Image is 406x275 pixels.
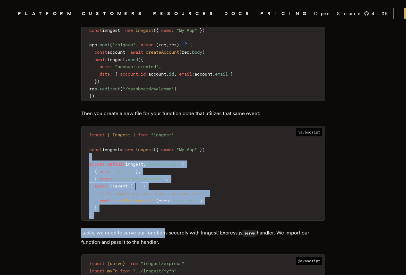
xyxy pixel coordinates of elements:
[189,50,192,55] span: .
[107,50,125,55] span: account
[146,50,179,55] span: createAccount
[99,86,120,91] span: redirect
[166,71,169,77] span: .
[128,183,130,188] span: }
[296,257,322,265] span: javascript
[202,147,205,152] span: )
[153,147,156,152] span: (
[143,183,146,188] span: {
[148,71,166,77] span: account
[190,42,192,47] span: {
[125,57,128,62] span: .
[94,176,97,181] span: {
[141,57,143,62] span: {
[182,41,187,46] span: =>
[102,147,120,152] span: inngest
[125,147,133,152] span: new
[161,28,171,33] span: name
[102,28,120,33] span: inngest
[171,28,174,33] span: :
[156,198,159,203] span: (
[92,93,94,98] span: )
[143,161,146,167] span: .
[174,198,184,203] span: data
[97,86,99,91] span: .
[115,183,128,188] span: event
[141,42,153,47] span: async
[81,109,325,118] p: Then you create a new file for your function code that utilizes that same event:
[112,183,115,188] span: {
[89,268,105,273] span: import
[99,176,112,181] span: event
[107,57,125,62] span: inngest
[94,57,107,62] span: await
[156,28,159,33] span: {
[128,57,138,62] span: send
[112,176,115,181] span: :
[99,64,110,69] span: name
[215,71,228,77] span: email
[110,169,112,174] span: :
[99,191,207,196] span: // Do something like send a welcome email:
[182,161,184,167] span: (
[120,28,123,33] span: =
[202,28,205,33] span: )
[200,147,202,152] span: }
[18,10,74,18] button: PLATFORM
[107,132,110,137] span: {
[99,169,110,174] span: name
[159,198,171,203] span: event
[136,182,141,187] span: =>
[107,261,110,266] span: {
[89,42,97,47] span: app
[192,71,194,77] span: :
[94,79,97,84] span: }
[89,28,102,33] span: const
[89,86,97,91] span: res
[117,176,161,181] span: "account.created"
[166,176,169,181] span: ,
[161,147,171,152] span: name
[94,183,107,188] span: async
[110,42,112,47] span: (
[81,228,325,247] p: Lastly, we need to serve our functions securely with Inngest' Express.js handler. We import our f...
[174,86,177,91] span: )
[99,71,110,77] span: data
[97,42,99,47] span: .
[110,64,112,69] span: :
[153,10,217,18] span: RESOURCES
[135,28,153,33] span: Inngest
[120,268,130,273] span: from
[112,42,135,47] span: "/signup"
[230,71,233,77] span: }
[177,42,179,47] span: )
[212,71,215,77] span: .
[182,50,189,55] span: req
[171,198,174,203] span: .
[194,71,212,77] span: account
[156,147,159,152] span: {
[130,50,143,55] span: await
[110,71,112,77] span: :
[372,10,392,17] span: 4.3 K
[135,147,153,152] span: Inngest
[153,28,156,33] span: (
[177,147,197,152] span: "My App"
[82,10,145,18] a: CUSTOMERS
[128,261,138,266] span: from
[177,28,197,33] span: "My App"
[115,169,133,174] span: "My fn"
[166,42,169,47] span: ,
[296,128,322,136] span: javascript
[133,268,177,273] span: "../inngest/myfn"
[130,183,133,188] span: )
[200,28,202,33] span: }
[120,71,146,77] span: account_id
[133,132,135,137] span: }
[110,183,112,188] span: (
[135,169,138,174] span: }
[110,261,123,266] span: serve
[187,198,200,203] span: email
[125,28,133,33] span: new
[89,213,92,218] span: )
